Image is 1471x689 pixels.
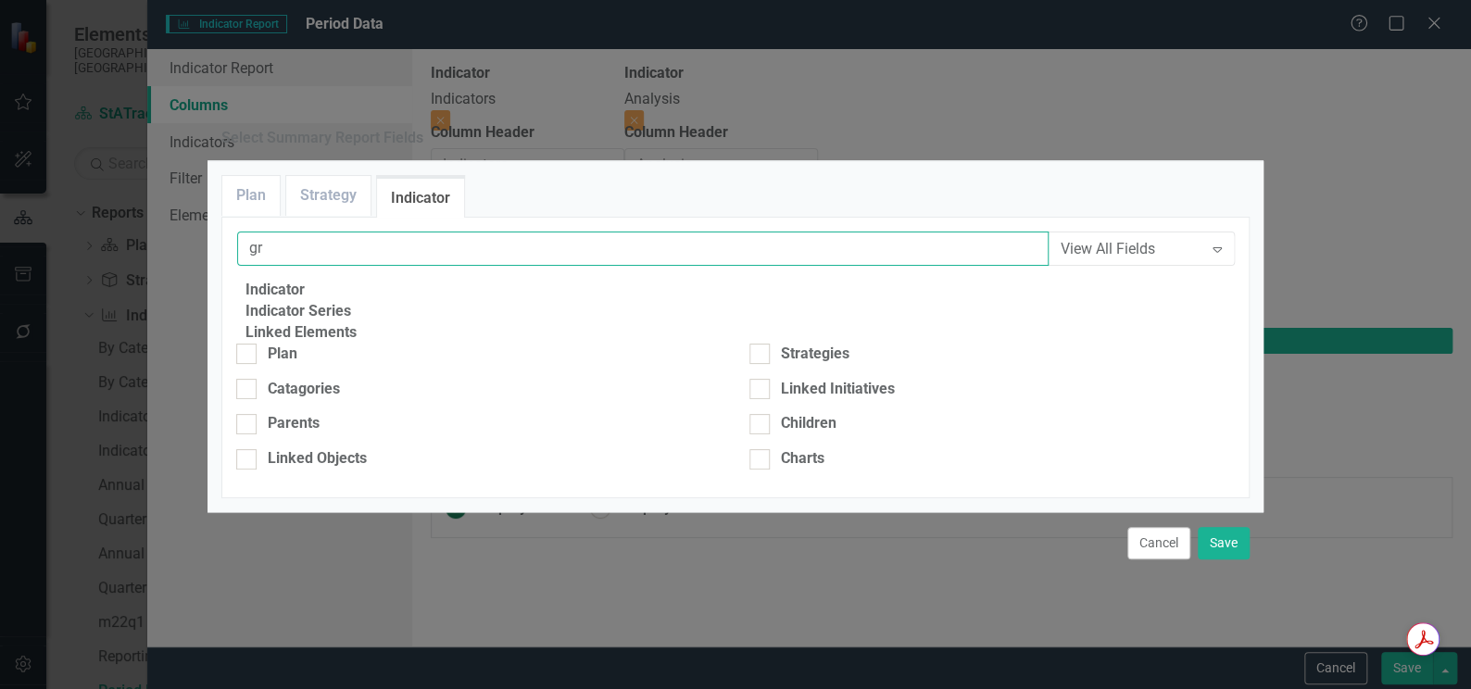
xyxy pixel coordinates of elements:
[781,379,895,400] div: Linked Initiatives
[781,413,836,434] div: Children
[1061,238,1202,259] div: View All Fields
[268,379,340,400] div: Catagories
[1198,527,1250,559] button: Save
[236,322,366,344] legend: Linked Elements
[268,448,367,470] div: Linked Objects
[236,280,314,301] legend: Indicator
[268,413,320,434] div: Parents
[222,176,280,216] a: Plan
[237,232,1049,266] input: Filter Fields...
[236,301,360,322] legend: Indicator Series
[221,130,423,146] div: Select Summary Report Fields
[377,179,464,219] a: Indicator
[781,344,849,365] div: Strategies
[781,448,824,470] div: Charts
[286,176,371,216] a: Strategy
[268,344,297,365] div: Plan
[1127,527,1190,559] button: Cancel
